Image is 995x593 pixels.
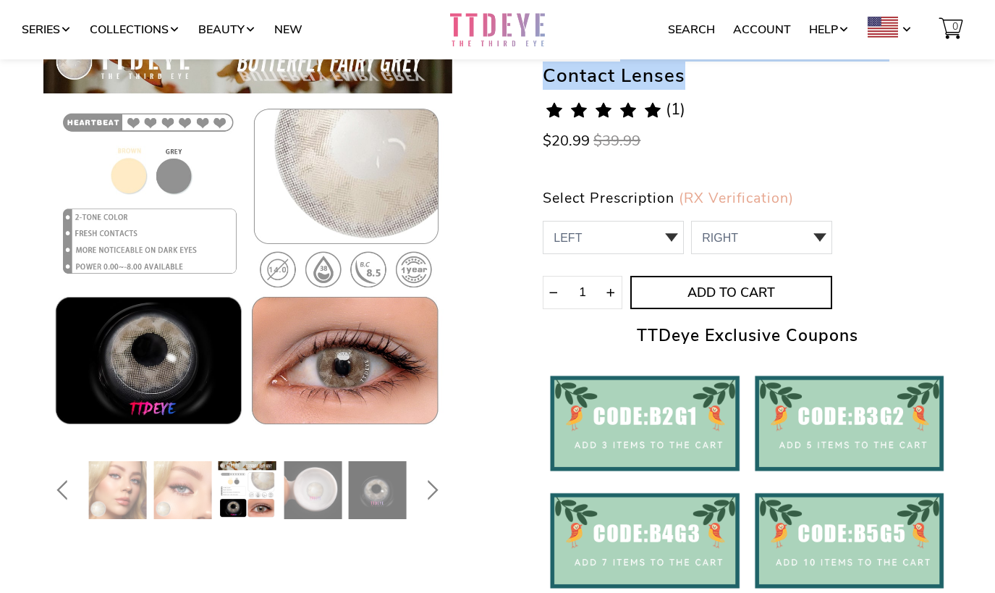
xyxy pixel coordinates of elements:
[543,131,590,151] span: $20.99
[543,30,952,90] h1: TTDeye Butterfly Fairy Grey Colored Contact Lenses
[733,16,791,43] a: Account
[219,461,276,519] img: TTDeye Butterfly Fairy Grey Colored Contact Lenses
[809,16,850,43] a: Help
[543,188,674,208] span: Select Prescription
[679,188,794,208] a: (RX Verification)
[691,221,832,254] select: 0 1 2 3 4 5 6 7
[349,461,407,519] img: TTDeye Butterfly Fairy Grey Colored Contact Lenses
[666,101,685,117] span: (1)
[22,16,72,43] a: Series
[43,461,88,519] button: Previous
[668,16,715,43] a: Search
[931,16,973,43] a: 0
[949,13,962,41] span: 0
[632,285,831,301] span: Add to Cart
[408,461,453,519] button: Next
[593,131,640,151] span: $39.99
[284,461,342,519] img: TTDeye Butterfly Fairy Grey Colored Contact Lenses
[90,16,180,43] a: Collections
[274,16,302,43] a: New
[868,17,898,37] img: USD.png
[630,276,832,309] button: Add to Cart
[198,16,256,43] a: Beauty
[88,461,146,519] img: TTDeye Butterfly Fairy Grey Colored Contact Lenses
[543,101,952,130] a: 5.0 rating (1 votes)
[543,324,952,349] h2: TTDeye Exclusive Coupons
[543,221,684,254] select: -2.75,-3.00,-4.50,-4.75,-5.00,-6.50,-7.00,-7.50 0 1 2 3 4 5 6 7
[43,30,452,440] img: TTDeye Butterfly Fairy Grey Colored Contact Lenses
[153,461,211,519] img: TTDeye Butterfly Fairy Grey Colored Contact Lenses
